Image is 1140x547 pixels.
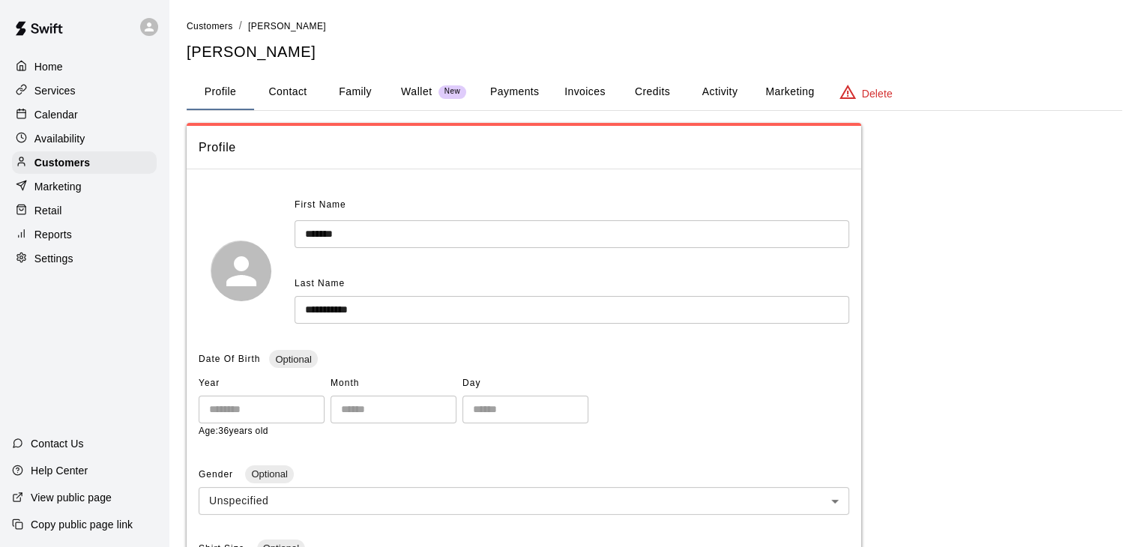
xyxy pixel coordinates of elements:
[34,107,78,122] p: Calendar
[12,79,157,102] a: Services
[295,193,346,217] span: First Name
[199,426,268,436] span: Age: 36 years old
[34,179,82,194] p: Marketing
[12,175,157,198] a: Marketing
[31,463,88,478] p: Help Center
[199,138,849,157] span: Profile
[753,74,826,110] button: Marketing
[34,131,85,146] p: Availability
[34,227,72,242] p: Reports
[269,354,317,365] span: Optional
[686,74,753,110] button: Activity
[199,487,849,515] div: Unspecified
[12,103,157,126] a: Calendar
[12,127,157,150] a: Availability
[31,436,84,451] p: Contact Us
[31,517,133,532] p: Copy public page link
[245,468,293,480] span: Optional
[295,278,345,288] span: Last Name
[187,19,233,31] a: Customers
[12,151,157,174] a: Customers
[187,42,1122,62] h5: [PERSON_NAME]
[34,251,73,266] p: Settings
[199,372,325,396] span: Year
[331,372,456,396] span: Month
[12,199,157,222] a: Retail
[239,18,242,34] li: /
[187,21,233,31] span: Customers
[438,87,466,97] span: New
[187,74,1122,110] div: basic tabs example
[478,74,551,110] button: Payments
[618,74,686,110] button: Credits
[462,372,588,396] span: Day
[12,55,157,78] a: Home
[34,59,63,74] p: Home
[322,74,389,110] button: Family
[248,21,326,31] span: [PERSON_NAME]
[199,354,260,364] span: Date Of Birth
[254,74,322,110] button: Contact
[31,490,112,505] p: View public page
[187,18,1122,34] nav: breadcrumb
[551,74,618,110] button: Invoices
[12,247,157,270] a: Settings
[34,83,76,98] p: Services
[199,469,236,480] span: Gender
[12,223,157,246] a: Reports
[34,203,62,218] p: Retail
[34,155,90,170] p: Customers
[187,74,254,110] button: Profile
[401,84,432,100] p: Wallet
[862,86,893,101] p: Delete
